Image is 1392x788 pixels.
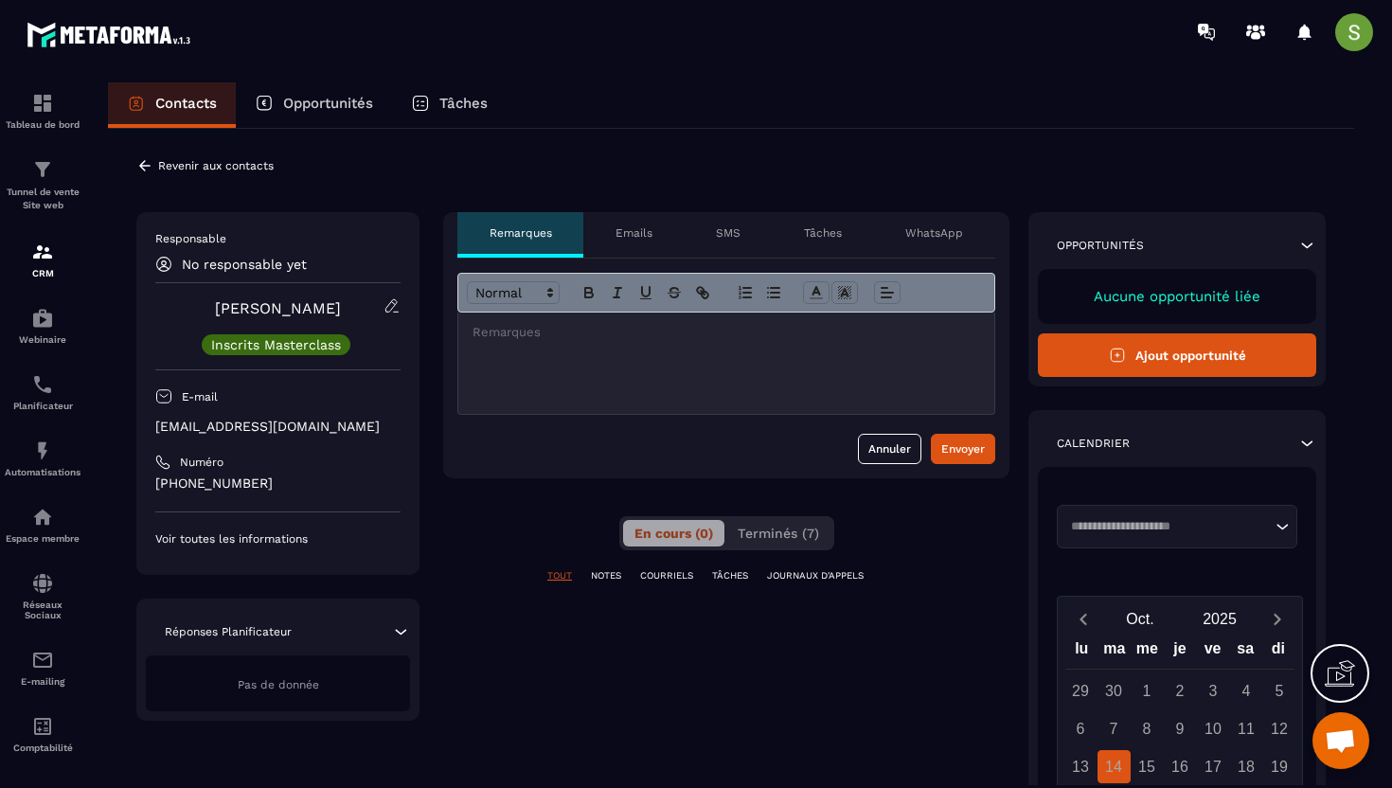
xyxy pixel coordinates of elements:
p: E-mailing [5,676,80,687]
button: Envoyer [931,434,995,464]
div: 19 [1263,750,1296,783]
p: Tâches [439,95,488,112]
p: Automatisations [5,467,80,477]
p: Revenir aux contacts [158,159,274,172]
a: accountantaccountantComptabilité [5,701,80,767]
a: emailemailE-mailing [5,635,80,701]
p: CRM [5,268,80,278]
div: 17 [1197,750,1230,783]
p: SMS [716,225,741,241]
a: formationformationTunnel de vente Site web [5,144,80,226]
p: Planificateur [5,401,80,411]
p: WhatsApp [905,225,963,241]
div: Envoyer [941,439,985,458]
div: 4 [1230,674,1263,707]
a: formationformationTableau de bord [5,78,80,144]
img: formation [31,92,54,115]
div: 7 [1098,712,1131,745]
span: Terminés (7) [738,526,819,541]
img: social-network [31,572,54,595]
div: 6 [1064,712,1098,745]
img: logo [27,17,197,52]
a: schedulerschedulerPlanificateur [5,359,80,425]
div: 14 [1098,750,1131,783]
p: Emails [616,225,652,241]
p: Réseaux Sociaux [5,600,80,620]
div: lu [1065,636,1098,669]
p: Tunnel de vente Site web [5,186,80,212]
p: Tâches [804,225,842,241]
p: NOTES [591,569,621,582]
img: scheduler [31,373,54,396]
p: JOURNAUX D'APPELS [767,569,864,582]
p: Aucune opportunité liée [1057,288,1297,305]
div: 30 [1098,674,1131,707]
p: [EMAIL_ADDRESS][DOMAIN_NAME] [155,418,401,436]
input: Search for option [1064,517,1271,536]
p: Voir toutes les informations [155,531,401,546]
img: automations [31,506,54,528]
button: Ajout opportunité [1038,333,1316,377]
p: Comptabilité [5,743,80,753]
a: formationformationCRM [5,226,80,293]
img: formation [31,158,54,181]
a: social-networksocial-networkRéseaux Sociaux [5,558,80,635]
div: je [1164,636,1197,669]
button: Terminés (7) [726,520,830,546]
div: ma [1098,636,1132,669]
p: Contacts [155,95,217,112]
button: Open months overlay [1100,602,1180,636]
img: formation [31,241,54,263]
div: 11 [1230,712,1263,745]
p: E-mail [182,389,218,404]
a: automationsautomationsAutomatisations [5,425,80,492]
p: TOUT [547,569,572,582]
div: 8 [1131,712,1164,745]
a: automationsautomationsEspace membre [5,492,80,558]
div: 2 [1164,674,1197,707]
img: automations [31,439,54,462]
img: automations [31,307,54,330]
div: 16 [1164,750,1197,783]
img: email [31,649,54,672]
button: Next month [1259,606,1294,632]
p: Tableau de bord [5,119,80,130]
div: me [1131,636,1164,669]
a: Contacts [108,82,236,128]
p: Webinaire [5,334,80,345]
p: Espace membre [5,533,80,544]
button: Annuler [858,434,921,464]
button: Previous month [1065,606,1100,632]
p: Numéro [180,455,223,470]
p: Responsable [155,231,401,246]
div: 12 [1263,712,1296,745]
div: 10 [1197,712,1230,745]
a: Opportunités [236,82,392,128]
a: [PERSON_NAME] [215,299,341,317]
p: Calendrier [1057,436,1130,451]
p: Remarques [490,225,552,241]
div: Search for option [1057,505,1297,548]
p: TÂCHES [712,569,748,582]
div: sa [1229,636,1262,669]
button: En cours (0) [623,520,724,546]
p: Opportunités [283,95,373,112]
div: 3 [1197,674,1230,707]
div: 15 [1131,750,1164,783]
p: Opportunités [1057,238,1144,253]
div: di [1261,636,1294,669]
div: ve [1196,636,1229,669]
p: Inscrits Masterclass [211,338,341,351]
a: automationsautomationsWebinaire [5,293,80,359]
div: 29 [1064,674,1098,707]
p: Réponses Planificateur [165,624,292,639]
img: accountant [31,715,54,738]
button: Open years overlay [1180,602,1259,636]
p: [PHONE_NUMBER] [155,475,401,492]
div: 13 [1064,750,1098,783]
div: 9 [1164,712,1197,745]
span: Pas de donnée [238,678,319,691]
div: Ouvrir le chat [1312,712,1369,769]
p: No responsable yet [182,257,307,272]
div: 5 [1263,674,1296,707]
